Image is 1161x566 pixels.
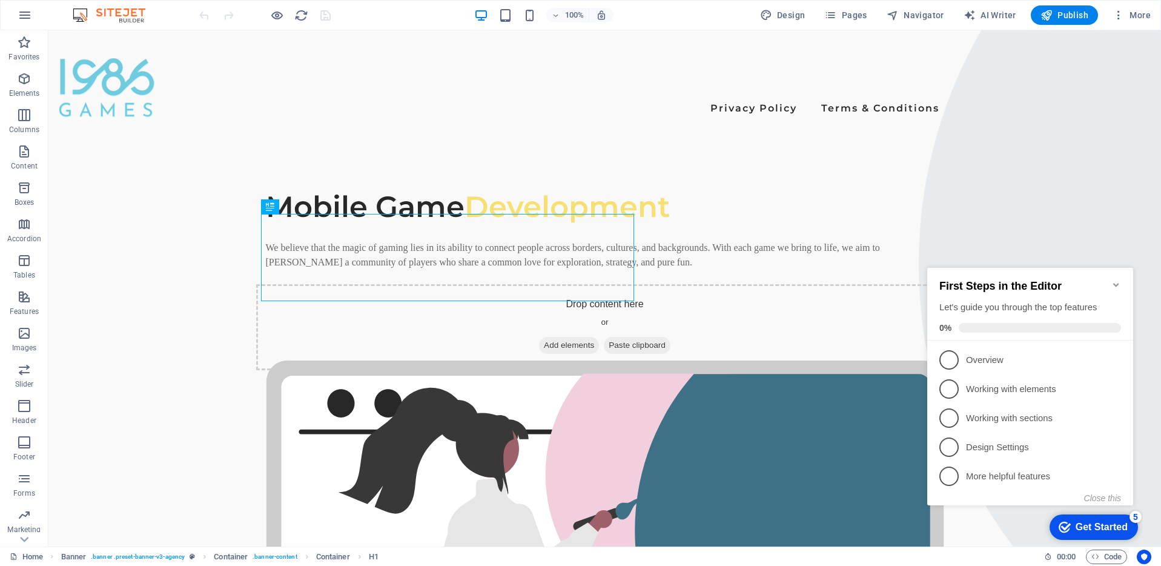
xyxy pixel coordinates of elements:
span: Click to select. Double-click to edit [369,550,379,564]
nav: breadcrumb [61,550,379,564]
i: On resize automatically adjust zoom level to fit chosen device. [596,10,607,21]
p: Tables [13,270,35,280]
h2: First Steps in the Editor [17,30,199,42]
span: AI Writer [964,9,1016,21]
div: Get Started 5 items remaining, 0% complete [127,264,216,290]
p: Boxes [15,198,35,207]
p: Images [12,343,37,353]
button: Publish [1031,5,1098,25]
p: Marketing [7,525,41,534]
h6: Session time [1044,550,1076,564]
button: reload [294,8,308,22]
li: Working with elements [5,124,211,153]
span: . banner .preset-banner-v3-agency [91,550,185,564]
p: Columns [9,125,39,135]
p: Forms [13,488,35,498]
button: Navigator [882,5,949,25]
button: 100% [546,8,589,22]
span: Click to select. Double-click to edit [61,550,87,564]
button: Usercentrics [1137,550,1151,564]
div: Get Started [153,271,205,282]
span: Code [1091,550,1122,564]
p: Elements [9,88,40,98]
span: 0% [17,73,36,82]
p: Accordion [7,234,41,244]
button: Pages [819,5,872,25]
button: Click here to leave preview mode and continue editing [270,8,284,22]
button: AI Writer [959,5,1021,25]
p: Working with sections [44,162,189,175]
button: Close this [162,243,199,253]
span: Click to select. Double-click to edit [214,550,248,564]
li: Overview [5,95,211,124]
span: 00 00 [1057,550,1076,564]
i: Reload page [294,8,308,22]
p: Features [10,307,39,316]
span: Navigator [887,9,944,21]
span: Add elements [491,307,551,324]
p: Overview [44,104,189,116]
div: Drop content here [208,254,905,340]
li: Working with sections [5,153,211,182]
i: This element is a customizable preset [190,553,195,560]
li: Design Settings [5,182,211,211]
p: Favorites [8,52,39,62]
button: Code [1086,550,1127,564]
h6: 100% [564,8,584,22]
p: More helpful features [44,220,189,233]
img: Editor Logo [70,8,160,22]
div: Design (Ctrl+Alt+Y) [755,5,810,25]
div: 5 [207,261,219,273]
button: More [1108,5,1156,25]
span: Click to select. Double-click to edit [316,550,350,564]
a: Click to cancel selection. Double-click to open Pages [10,550,43,564]
span: Publish [1040,9,1088,21]
p: Header [12,416,36,425]
span: Pages [824,9,867,21]
p: Working with elements [44,133,189,145]
span: More [1113,9,1151,21]
span: Paste clipboard [555,307,622,324]
span: Design [760,9,805,21]
p: Design Settings [44,191,189,204]
p: Content [11,161,38,171]
span: : [1065,552,1067,561]
p: Slider [15,379,34,389]
div: Let's guide you through the top features [17,51,199,64]
p: Footer [13,452,35,462]
button: Design [755,5,810,25]
span: . banner-content [253,550,297,564]
div: Minimize checklist [189,30,199,39]
li: More helpful features [5,211,211,241]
